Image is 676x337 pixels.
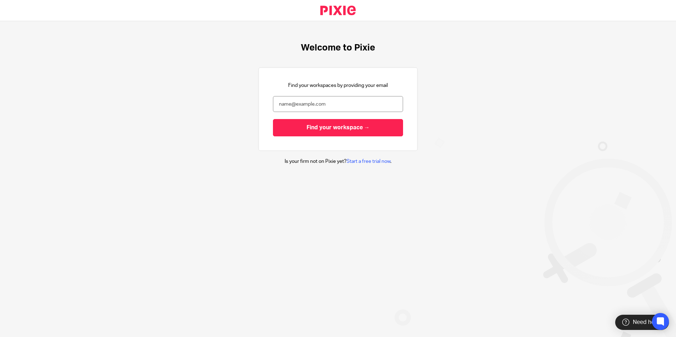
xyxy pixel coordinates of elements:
a: Start a free trial now [346,159,390,164]
h1: Welcome to Pixie [301,42,375,53]
p: Find your workspaces by providing your email [288,82,388,89]
input: name@example.com [273,96,403,112]
input: Find your workspace → [273,119,403,136]
p: Is your firm not on Pixie yet? . [285,158,391,165]
div: Need help? [615,315,669,330]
